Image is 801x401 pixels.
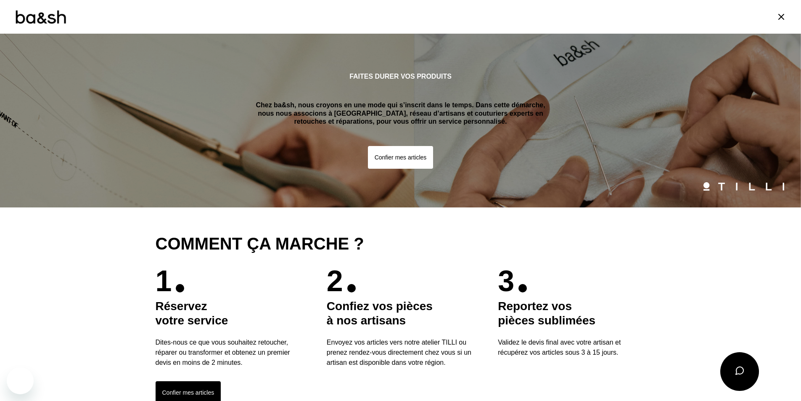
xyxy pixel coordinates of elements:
p: 2 [327,266,343,296]
span: Reportez vos [498,300,572,313]
p: 1 [156,266,172,296]
span: votre service [156,314,228,327]
h1: Faites durer vos produits [349,72,452,80]
img: Logo ba&sh by Tilli [15,9,66,25]
iframe: Bouton de lancement de la fenêtre de messagerie [7,367,34,394]
img: Logo Tilli [703,182,784,191]
p: Validez le devis final avec votre artisan et récupérez vos articles sous 3 à 15 jours. [498,337,645,358]
p: Envoyez vos articles vers notre atelier TILLI ou prenez rendez-vous directement chez vous si un a... [327,337,474,368]
span: Réservez [156,300,207,313]
span: pièces sublimées [498,314,595,327]
p: 3 [498,266,514,296]
span: Confiez vos pièces [327,300,433,313]
h2: Comment ça marche ? [156,234,646,253]
p: Dites-nous ce que vous souhaitez retoucher, réparer ou transformer et obtenez un premier devis en... [156,337,303,368]
button: Confier mes articles [368,146,434,169]
span: à nos artisans [327,314,406,327]
p: Chez ba&sh, nous croyons en une mode qui s’inscrit dans le temps. Dans cette démarche, nous nous ... [253,101,549,125]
